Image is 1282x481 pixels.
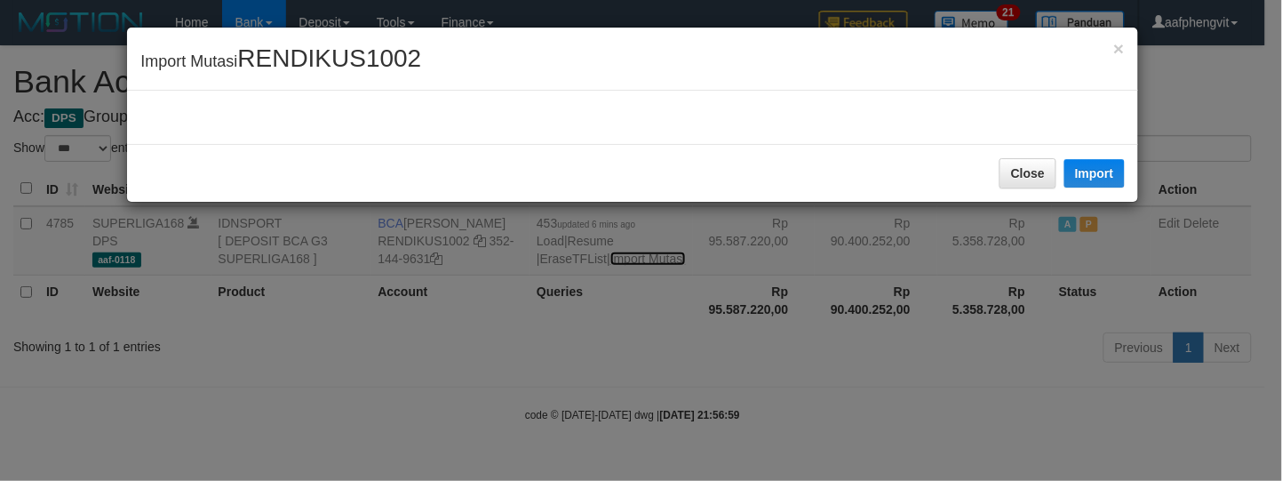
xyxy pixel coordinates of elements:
[1113,39,1124,58] button: Close
[999,158,1056,188] button: Close
[1113,38,1124,59] span: ×
[237,44,421,72] span: RENDIKUS1002
[1064,159,1125,188] button: Import
[140,52,421,70] span: Import Mutasi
